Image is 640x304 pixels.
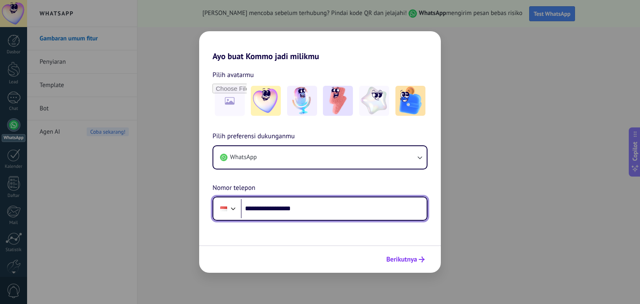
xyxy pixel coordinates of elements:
[382,252,428,267] button: Berikutnya
[386,257,417,262] span: Berikutnya
[212,131,295,142] span: Pilih preferensi dukunganmu
[212,183,255,194] span: Nomor telepon
[216,200,232,217] div: Indonesia: + 62
[199,31,441,61] h2: Ayo buat Kommo jadi milikmu
[212,70,254,80] span: Pilih avatarmu
[395,86,425,116] img: -5.jpeg
[323,86,353,116] img: -3.jpeg
[213,146,427,169] button: WhatsApp
[287,86,317,116] img: -2.jpeg
[230,153,257,162] span: WhatsApp
[251,86,281,116] img: -1.jpeg
[359,86,389,116] img: -4.jpeg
